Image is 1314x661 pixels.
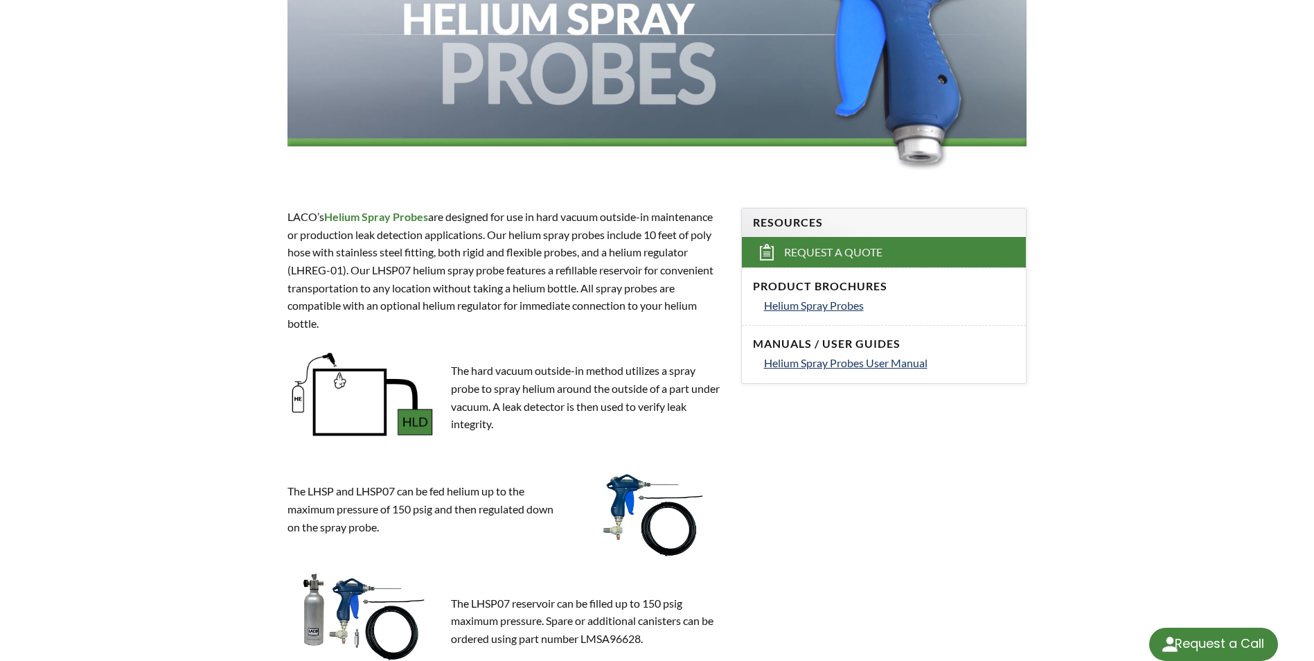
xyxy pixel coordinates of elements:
[764,299,864,312] span: Helium Spray Probes
[287,208,724,332] p: LACO’s are designed for use in hard vacuum outside-in maintenance or production leak detection ap...
[1149,628,1278,661] div: Request a Call
[753,215,1015,230] h4: Resources
[764,354,1015,372] a: Helium Spray Probes User Manual
[324,210,428,223] span: Helium Spray Probes
[784,245,882,260] span: Request a Quote
[742,237,1026,267] a: Request a Quote
[1159,633,1181,655] img: round button
[451,594,724,648] p: The LHSP07 reservoir can be filled up to 150 psig maximum pressure. Spare or additional canisters...
[451,362,724,432] p: The hard vacuum outside-in method utilizes a spray probe to spray helium around the outside of a ...
[764,297,1015,315] a: Helium Spray Probes
[287,482,553,536] p: The LHSP and LHSP07 can be fed helium up to the maximum pressure of 150 psig and then regulated d...
[753,279,1015,294] h4: Product Brochures
[287,343,437,447] img: Methods_Graphics_Hard_Vacuum_Outside-in_-_Copy.jpg
[1175,628,1264,660] div: Request a Call
[764,356,927,369] span: Helium Spray Probes User Manual
[753,337,1015,351] h4: Manuals / User Guides
[568,463,725,567] img: DSC_8723_-_WEB.png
